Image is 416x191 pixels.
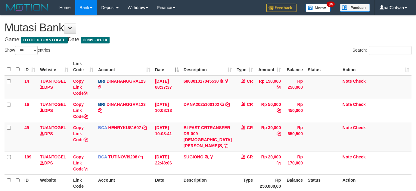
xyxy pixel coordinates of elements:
a: Check [353,102,366,107]
a: TUANTOGEL [40,102,66,107]
td: DPS [38,122,71,151]
img: Feedback.jpg [266,4,296,12]
th: Account: activate to sort column ascending [96,58,153,75]
a: Note [343,154,352,159]
span: BRI [98,79,105,84]
span: BCA [98,125,107,130]
th: Status [305,58,340,75]
a: Copy SUGIONO to clipboard [210,154,214,159]
a: Copy Link Code [73,154,88,171]
td: [DATE] 08:37:37 [153,75,181,99]
a: Copy HENRYKUS1607 to clipboard [142,125,147,130]
td: Rp 30,000 [255,122,283,151]
th: ID: activate to sort column ascending [22,58,38,75]
td: [DATE] 10:08:13 [153,99,181,122]
td: DPS [38,151,71,174]
a: Copy DANA2025100102 to clipboard [225,102,230,107]
a: TUANTOGEL [40,79,66,84]
a: HENRYKUS1607 [108,125,141,130]
a: Copy DINAHANGGRA123 to clipboard [98,108,102,113]
th: Action: activate to sort column ascending [340,58,411,75]
h1: Mutasi Bank [5,22,411,34]
td: Rp 250,000 [283,75,305,99]
th: Type: activate to sort column ascending [234,58,255,75]
a: TUTINOVI9208 [108,154,137,159]
td: Rp 650,500 [283,122,305,151]
select: Showentries [15,46,38,55]
td: Rp 170,000 [283,151,305,174]
a: Check [353,125,366,130]
a: Copy Rp 20,000 to clipboard [277,161,281,165]
th: Amount: activate to sort column ascending [255,58,283,75]
a: Copy 686301017045530 to clipboard [225,79,229,84]
a: DINAHANGGRA123 [107,102,146,107]
a: Copy DINAHANGGRA123 to clipboard [98,85,102,90]
a: Check [353,79,366,84]
a: Copy Rp 30,000 to clipboard [277,131,281,136]
span: ITOTO > TUANTOGEL [21,37,68,43]
a: Copy Rp 150,000 to clipboard [277,85,281,90]
img: MOTION_logo.png [5,3,50,12]
span: CR [247,102,253,107]
a: Note [343,79,352,84]
th: Description: activate to sort column ascending [181,58,234,75]
img: Button%20Memo.svg [306,4,331,12]
a: Check [353,154,366,159]
h4: Game: Date: [5,37,411,43]
a: Copy Link Code [73,125,88,142]
td: Rp 150,000 [255,75,283,99]
span: BCA [98,154,107,159]
span: BRI [98,102,105,107]
span: 49 [24,125,29,130]
span: 30/09 - 01/10 [81,37,110,43]
a: Note [343,102,352,107]
span: 34 [327,2,335,7]
th: Balance [283,58,305,75]
span: CR [247,125,253,130]
td: DPS [38,99,71,122]
input: Search: [369,46,411,55]
a: DINAHANGGRA123 [107,79,146,84]
span: CR [247,79,253,84]
th: Website: activate to sort column ascending [38,58,71,75]
label: Search: [352,46,411,55]
label: Show entries [5,46,50,55]
a: SUGIONO [184,154,203,159]
a: DANA2025100102 [184,102,219,107]
td: Rp 20,000 [255,151,283,174]
a: Note [343,125,352,130]
td: [DATE] 10:08:41 [153,122,181,151]
a: Copy TUTINOVI9208 to clipboard [138,154,143,159]
td: [DATE] 22:48:06 [153,151,181,174]
a: Copy Rp 50,000 to clipboard [277,108,281,113]
a: TUANTOGEL [40,154,66,159]
a: TUANTOGEL [40,125,66,130]
span: 199 [24,154,31,159]
td: BI-FAST CRTRANSFER DR 009 [DEMOGRAPHIC_DATA][PERSON_NAME] [181,122,234,151]
th: Date: activate to sort column descending [153,58,181,75]
th: Link Code: activate to sort column ascending [71,58,96,75]
a: 686301017045530 [184,79,219,84]
span: CR [247,154,253,159]
td: Rp 50,000 [255,99,283,122]
img: panduan.png [340,4,370,12]
span: 16 [24,102,29,107]
a: Copy Link Code [73,79,88,96]
td: DPS [38,75,71,99]
td: Rp 450,000 [283,99,305,122]
a: Copy BI-FAST CRTRANSFER DR 009 MUHAMMAD FURKAN to clipboard [224,143,228,148]
span: 14 [24,79,29,84]
a: Copy Link Code [73,102,88,119]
